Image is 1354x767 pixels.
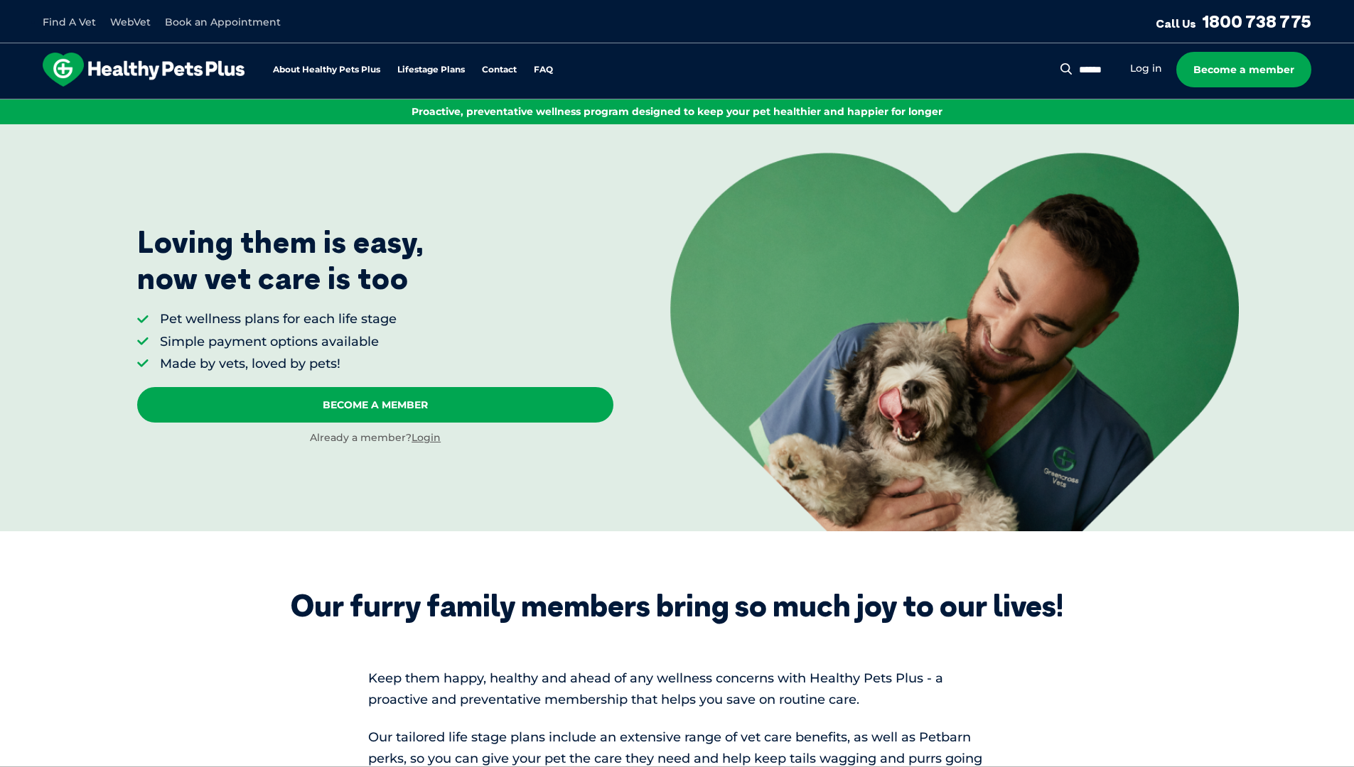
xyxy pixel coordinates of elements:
[1058,62,1075,76] button: Search
[1156,16,1196,31] span: Call Us
[1176,52,1311,87] a: Become a member
[137,224,424,296] p: Loving them is easy, now vet care is too
[160,355,397,373] li: Made by vets, loved by pets!
[412,105,942,118] span: Proactive, preventative wellness program designed to keep your pet healthier and happier for longer
[397,65,465,75] a: Lifestage Plans
[165,16,281,28] a: Book an Appointment
[368,670,943,707] span: Keep them happy, healthy and ahead of any wellness concerns with Healthy Pets Plus - a proactive ...
[273,65,380,75] a: About Healthy Pets Plus
[43,53,245,87] img: hpp-logo
[670,153,1239,531] img: <p>Loving them is easy, <br /> now vet care is too</p>
[291,588,1063,624] div: Our furry family members bring so much joy to our lives!
[412,431,441,444] a: Login
[1156,11,1311,32] a: Call Us1800 738 775
[137,387,613,423] a: Become A Member
[160,310,397,328] li: Pet wellness plans for each life stage
[534,65,553,75] a: FAQ
[110,16,151,28] a: WebVet
[137,431,613,445] div: Already a member?
[160,333,397,351] li: Simple payment options available
[43,16,96,28] a: Find A Vet
[1130,62,1162,75] a: Log in
[482,65,517,75] a: Contact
